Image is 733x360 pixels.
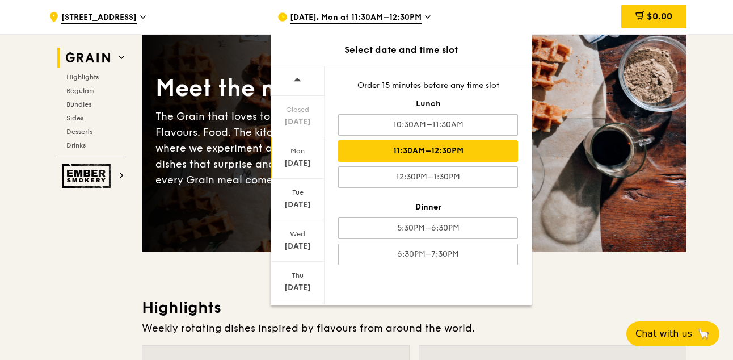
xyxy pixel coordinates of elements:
div: [DATE] [272,199,323,211]
button: Chat with us🦙 [626,321,719,346]
div: Meet the new Grain [155,73,414,104]
span: $0.00 [647,11,672,22]
span: 🦙 [697,327,710,341]
span: Highlights [66,73,99,81]
span: Desserts [66,128,92,136]
div: [DATE] [272,282,323,294]
div: [DATE] [272,241,323,252]
div: Thu [272,271,323,280]
div: Select date and time slot [271,43,532,57]
div: [DATE] [272,158,323,169]
img: Grain web logo [62,48,114,68]
span: Chat with us [635,327,692,341]
span: Sides [66,114,83,122]
div: 5:30PM–6:30PM [338,217,518,239]
div: 6:30PM–7:30PM [338,244,518,265]
div: The Grain that loves to play. With ingredients. Flavours. Food. The kitchen is our happy place, w... [155,108,414,188]
span: [STREET_ADDRESS] [61,12,137,24]
div: Weekly rotating dishes inspired by flavours from around the world. [142,320,686,336]
div: Order 15 minutes before any time slot [338,80,518,91]
span: Bundles [66,101,91,108]
img: Ember Smokery web logo [62,164,114,188]
div: Tue [272,188,323,197]
div: Wed [272,229,323,238]
div: [DATE] [272,116,323,128]
h3: Highlights [142,298,686,318]
span: Drinks [66,141,86,149]
div: Lunch [338,98,518,110]
div: 12:30PM–1:30PM [338,166,518,188]
div: 11:30AM–12:30PM [338,140,518,162]
span: Regulars [66,87,94,95]
span: [DATE], Mon at 11:30AM–12:30PM [290,12,422,24]
div: Closed [272,105,323,114]
div: Mon [272,146,323,156]
div: 10:30AM–11:30AM [338,114,518,136]
div: Dinner [338,202,518,213]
